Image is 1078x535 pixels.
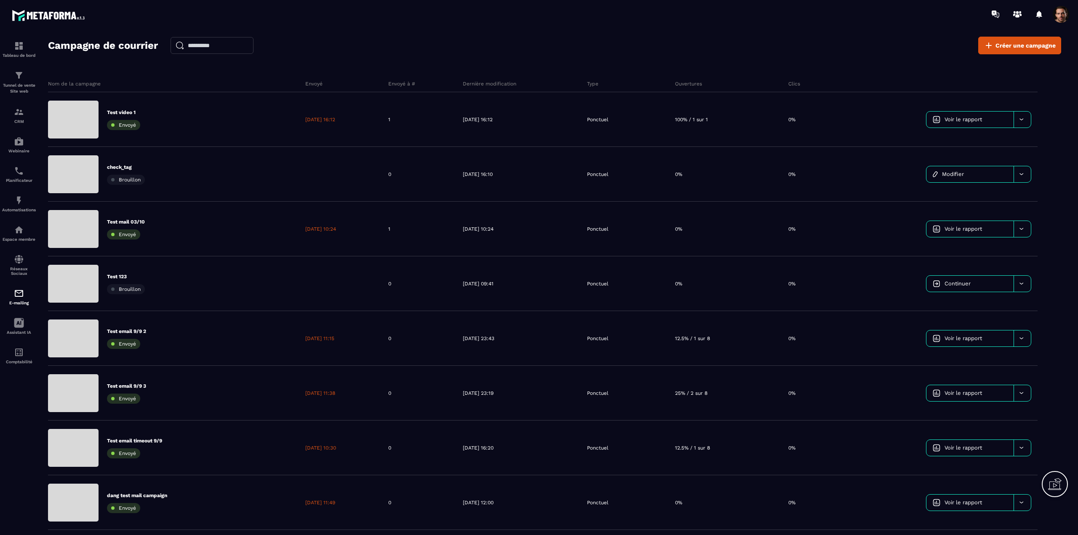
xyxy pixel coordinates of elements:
p: 0% [675,226,682,232]
span: Envoyé [119,341,136,347]
a: automationsautomationsAutomatisations [2,189,36,218]
p: Ponctuel [587,171,608,178]
h2: Campagne de courrier [48,37,158,54]
a: Modifier [926,166,1014,182]
p: CRM [2,119,36,124]
p: 0 [388,280,391,287]
img: logo [12,8,88,23]
p: Envoyé [305,80,323,87]
img: icon [933,280,940,287]
a: Continuer [926,276,1014,292]
span: Voir le rapport [945,116,982,122]
p: [DATE] 23:43 [463,335,494,342]
p: Dernière modification [463,80,516,87]
span: Voir le rapport [945,335,982,341]
a: Voir le rapport [926,495,1014,511]
p: [DATE] 16:12 [463,116,493,123]
img: formation [14,70,24,80]
p: Automatisations [2,208,36,212]
span: Envoyé [119,396,136,402]
p: [DATE] 10:30 [305,445,336,451]
p: Ponctuel [587,335,608,342]
p: [DATE] 11:15 [305,335,334,342]
p: Réseaux Sociaux [2,266,36,276]
img: icon [933,116,940,123]
p: 12.5% / 1 sur 8 [675,335,710,342]
p: Test mail 03/10 [107,218,145,225]
p: 0% [788,171,795,178]
p: 0 [388,390,391,397]
img: formation [14,107,24,117]
a: Créer une campagne [978,37,1061,54]
p: Ponctuel [587,116,608,123]
a: formationformationCRM [2,101,36,130]
p: Test email 9/9 2 [107,328,146,335]
span: Envoyé [119,505,136,511]
a: Voir le rapport [926,221,1014,237]
p: Assistant IA [2,330,36,335]
a: Voir le rapport [926,330,1014,346]
a: emailemailE-mailing [2,282,36,311]
p: [DATE] 12:00 [463,499,494,506]
p: [DATE] 11:49 [305,499,335,506]
p: 0% [788,390,795,397]
p: [DATE] 10:24 [463,226,494,232]
p: Ponctuel [587,499,608,506]
p: 0% [788,335,795,342]
img: social-network [14,254,24,264]
a: Voir le rapport [926,385,1014,401]
p: 0% [788,116,795,123]
a: automationsautomationsEspace membre [2,218,36,248]
p: [DATE] 23:19 [463,390,494,397]
p: 0% [788,445,795,451]
span: Continuer [945,280,971,287]
span: Envoyé [119,122,136,128]
p: Test email 9/9 3 [107,383,146,389]
img: icon [933,499,940,506]
p: dang test mail campaign [107,492,167,499]
p: Comptabilité [2,359,36,364]
p: Tableau de bord [2,53,36,58]
img: icon [933,389,940,397]
p: Nom de la campagne [48,80,101,87]
img: automations [14,136,24,146]
p: Envoyé à # [388,80,415,87]
p: Ouvertures [675,80,702,87]
p: Clics [788,80,800,87]
span: Voir le rapport [945,390,982,396]
p: 0 [388,499,391,506]
img: scheduler [14,166,24,176]
p: Ponctuel [587,445,608,451]
p: E-mailing [2,301,36,305]
a: formationformationTableau de bord [2,35,36,64]
span: Modifier [942,171,964,177]
p: 0% [675,499,682,506]
p: 0% [788,280,795,287]
p: Test video 1 [107,109,140,116]
p: [DATE] 16:10 [463,171,493,178]
span: Créer une campagne [995,41,1056,50]
p: 1 [388,116,390,123]
span: Voir le rapport [945,226,982,232]
p: Test email timeout 9/9 [107,437,162,444]
img: email [14,288,24,298]
p: 0 [388,335,391,342]
p: [DATE] 09:41 [463,280,494,287]
span: Envoyé [119,450,136,456]
span: Brouillon [119,286,141,292]
p: 100% / 1 sur 1 [675,116,708,123]
p: 1 [388,226,390,232]
a: Voir le rapport [926,112,1014,128]
p: Ponctuel [587,390,608,397]
p: Type [587,80,598,87]
img: icon [933,444,940,452]
p: [DATE] 16:20 [463,445,494,451]
img: automations [14,195,24,205]
span: Voir le rapport [945,499,982,506]
p: 0% [675,280,682,287]
p: 0% [675,171,682,178]
a: Voir le rapport [926,440,1014,456]
p: 0 [388,445,391,451]
p: Planificateur [2,178,36,183]
img: icon [933,225,940,233]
